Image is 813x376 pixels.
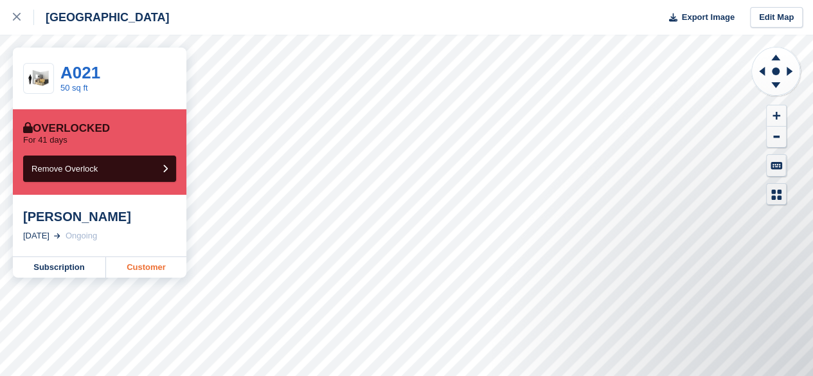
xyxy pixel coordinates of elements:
[750,7,803,28] a: Edit Map
[767,127,786,148] button: Zoom Out
[54,233,60,238] img: arrow-right-light-icn-cde0832a797a2874e46488d9cf13f60e5c3a73dbe684e267c42b8395dfbc2abf.svg
[767,155,786,176] button: Keyboard Shortcuts
[60,83,88,93] a: 50 sq ft
[23,209,176,224] div: [PERSON_NAME]
[66,229,97,242] div: Ongoing
[767,184,786,205] button: Map Legend
[60,63,100,82] a: A021
[106,257,186,278] a: Customer
[767,105,786,127] button: Zoom In
[24,67,53,90] img: 50-sqft-unit%20(8).jpg
[23,135,67,145] p: For 41 days
[661,7,735,28] button: Export Image
[13,257,106,278] a: Subscription
[31,164,98,174] span: Remove Overlock
[23,156,176,182] button: Remove Overlock
[681,11,734,24] span: Export Image
[23,122,110,135] div: Overlocked
[34,10,169,25] div: [GEOGRAPHIC_DATA]
[23,229,49,242] div: [DATE]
